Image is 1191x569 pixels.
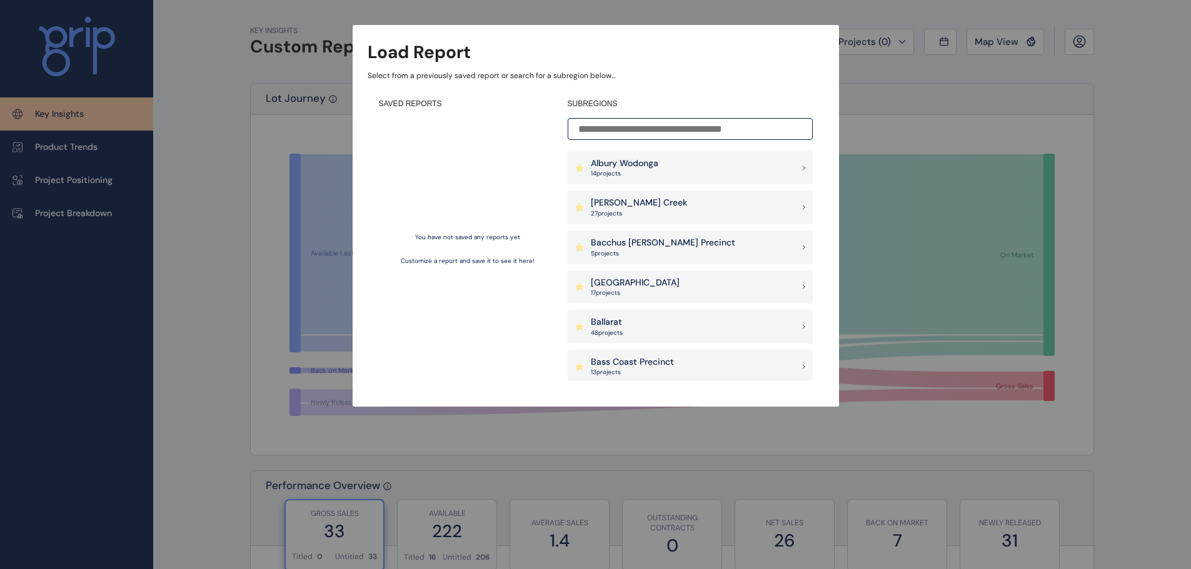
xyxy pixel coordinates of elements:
p: 48 project s [591,329,623,337]
p: You have not saved any reports yet [415,233,520,242]
p: Bass Coast Precinct [591,356,674,369]
p: Albury Wodonga [591,157,658,170]
h4: SUBREGIONS [568,99,813,109]
p: Select from a previously saved report or search for a subregion below... [368,71,824,81]
h3: Load Report [368,40,471,64]
p: 5 project s [591,249,735,258]
p: 27 project s [591,209,687,218]
p: [GEOGRAPHIC_DATA] [591,277,680,289]
h4: SAVED REPORTS [379,99,556,109]
p: 13 project s [591,368,674,377]
p: 14 project s [591,169,658,178]
p: [PERSON_NAME] Creek [591,197,687,209]
p: 17 project s [591,289,680,297]
p: Bacchus [PERSON_NAME] Precinct [591,237,735,249]
p: Customize a report and save it to see it here! [401,257,535,265]
p: Ballarat [591,316,623,329]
